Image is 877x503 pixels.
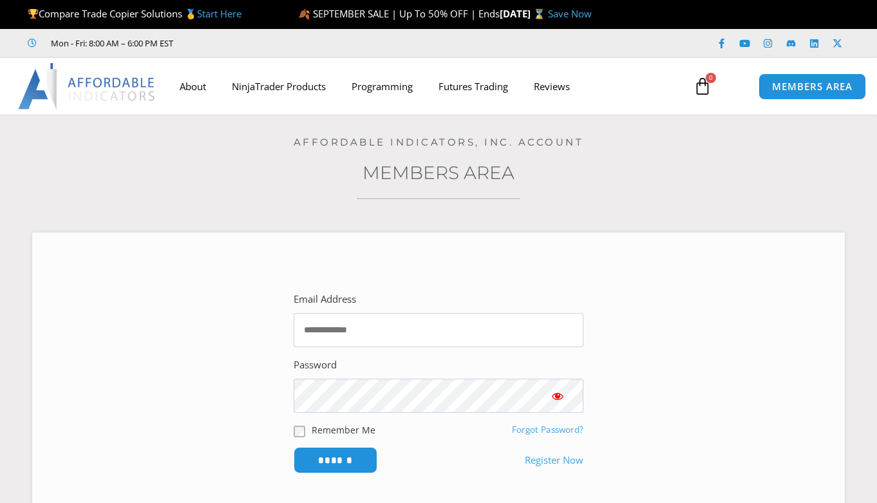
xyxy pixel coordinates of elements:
[674,68,731,105] a: 0
[18,63,156,109] img: LogoAI | Affordable Indicators – NinjaTrader
[363,162,514,184] a: Members Area
[28,9,38,19] img: 🏆
[426,71,521,101] a: Futures Trading
[167,71,684,101] nav: Menu
[512,424,583,435] a: Forgot Password?
[167,71,219,101] a: About
[28,7,241,20] span: Compare Trade Copier Solutions 🥇
[548,7,592,20] a: Save Now
[339,71,426,101] a: Programming
[521,71,583,101] a: Reviews
[197,7,241,20] a: Start Here
[532,379,583,413] button: Show password
[191,37,384,50] iframe: Customer reviews powered by Trustpilot
[772,82,853,91] span: MEMBERS AREA
[294,290,356,308] label: Email Address
[759,73,866,100] a: MEMBERS AREA
[294,356,337,374] label: Password
[294,136,584,148] a: Affordable Indicators, Inc. Account
[706,73,716,83] span: 0
[525,451,583,470] a: Register Now
[219,71,339,101] a: NinjaTrader Products
[312,423,375,437] label: Remember Me
[500,7,548,20] strong: [DATE] ⌛
[298,7,500,20] span: 🍂 SEPTEMBER SALE | Up To 50% OFF | Ends
[48,35,173,51] span: Mon - Fri: 8:00 AM – 6:00 PM EST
